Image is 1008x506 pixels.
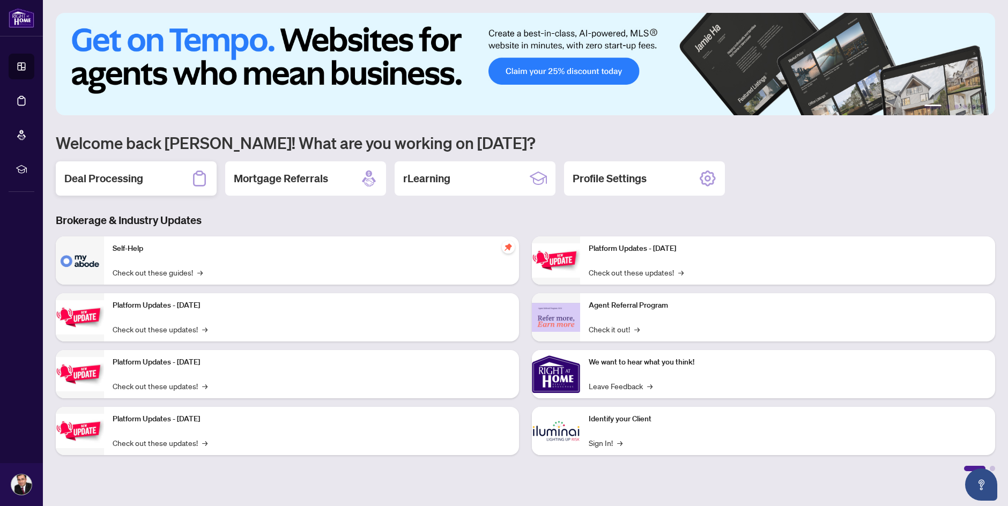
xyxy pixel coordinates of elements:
[202,380,207,392] span: →
[113,356,510,368] p: Platform Updates - [DATE]
[56,13,995,115] img: Slide 0
[56,414,104,448] img: Platform Updates - July 8, 2025
[113,380,207,392] a: Check out these updates!→
[502,241,515,254] span: pushpin
[589,323,640,335] a: Check it out!→
[589,300,987,311] p: Agent Referral Program
[589,356,987,368] p: We want to hear what you think!
[573,171,647,186] h2: Profile Settings
[589,380,653,392] a: Leave Feedback→
[954,105,959,109] button: 3
[617,437,622,449] span: →
[113,266,203,278] a: Check out these guides!→
[403,171,450,186] h2: rLearning
[197,266,203,278] span: →
[202,437,207,449] span: →
[113,437,207,449] a: Check out these updates!→
[234,171,328,186] h2: Mortgage Referrals
[113,323,207,335] a: Check out these updates!→
[64,171,143,186] h2: Deal Processing
[634,323,640,335] span: →
[589,413,987,425] p: Identify your Client
[56,213,995,228] h3: Brokerage & Industry Updates
[202,323,207,335] span: →
[532,350,580,398] img: We want to hear what you think!
[532,243,580,277] img: Platform Updates - June 23, 2025
[532,407,580,455] img: Identify your Client
[946,105,950,109] button: 2
[113,243,510,255] p: Self-Help
[924,105,942,109] button: 1
[113,413,510,425] p: Platform Updates - [DATE]
[589,266,684,278] a: Check out these updates!→
[56,357,104,391] img: Platform Updates - July 21, 2025
[965,468,997,501] button: Open asap
[589,243,987,255] p: Platform Updates - [DATE]
[532,303,580,332] img: Agent Referral Program
[963,105,967,109] button: 4
[56,236,104,285] img: Self-Help
[9,8,34,28] img: logo
[56,300,104,334] img: Platform Updates - September 16, 2025
[113,300,510,311] p: Platform Updates - [DATE]
[11,474,32,495] img: Profile Icon
[647,380,653,392] span: →
[589,437,622,449] a: Sign In!→
[56,132,995,153] h1: Welcome back [PERSON_NAME]! What are you working on [DATE]?
[678,266,684,278] span: →
[972,105,976,109] button: 5
[980,105,984,109] button: 6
